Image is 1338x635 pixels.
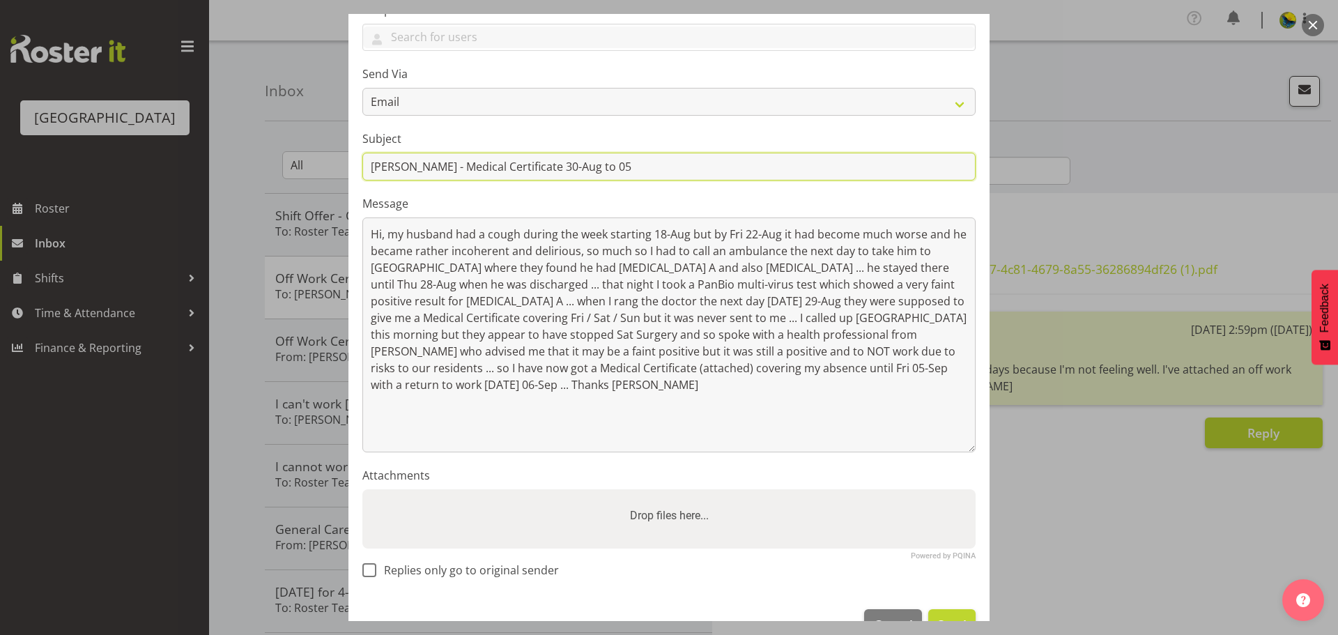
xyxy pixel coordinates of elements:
[874,615,913,634] span: Cancel
[362,66,976,82] label: Send Via
[362,195,976,212] label: Message
[624,502,714,530] label: Drop files here...
[362,130,976,147] label: Subject
[1318,284,1331,332] span: Feedback
[911,553,976,559] a: Powered by PQINA
[363,26,975,48] input: Search for users
[376,563,559,577] span: Replies only go to original sender
[937,615,967,634] span: Send
[362,153,976,181] input: Subject
[1312,270,1338,365] button: Feedback - Show survey
[1296,593,1310,607] img: help-xxl-2.png
[362,467,976,484] label: Attachments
